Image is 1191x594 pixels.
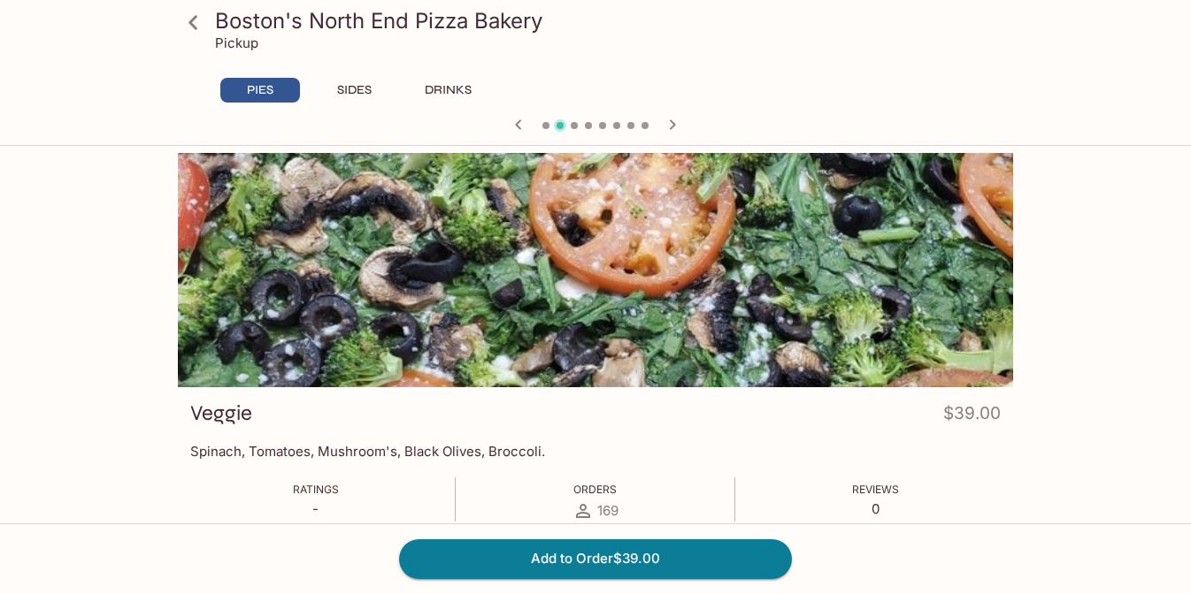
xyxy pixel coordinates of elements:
[852,483,899,496] span: Reviews
[190,400,252,427] h3: Veggie
[293,483,339,496] span: Ratings
[399,539,792,578] button: Add to Order$39.00
[943,400,1001,434] h4: $39.00
[220,78,300,103] button: PIES
[293,500,339,517] p: -
[852,500,899,517] p: 0
[178,153,1013,387] div: Veggie
[215,7,1006,34] h3: Boston's North End Pizza Bakery
[314,78,394,103] button: SIDES
[408,78,488,103] button: DRINKS
[573,483,617,496] span: Orders
[215,34,258,51] p: Pickup
[597,502,619,519] span: 169
[190,443,1001,460] p: Spinach, Tomatoes, Mushroom's, Black Olives, Broccoli.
